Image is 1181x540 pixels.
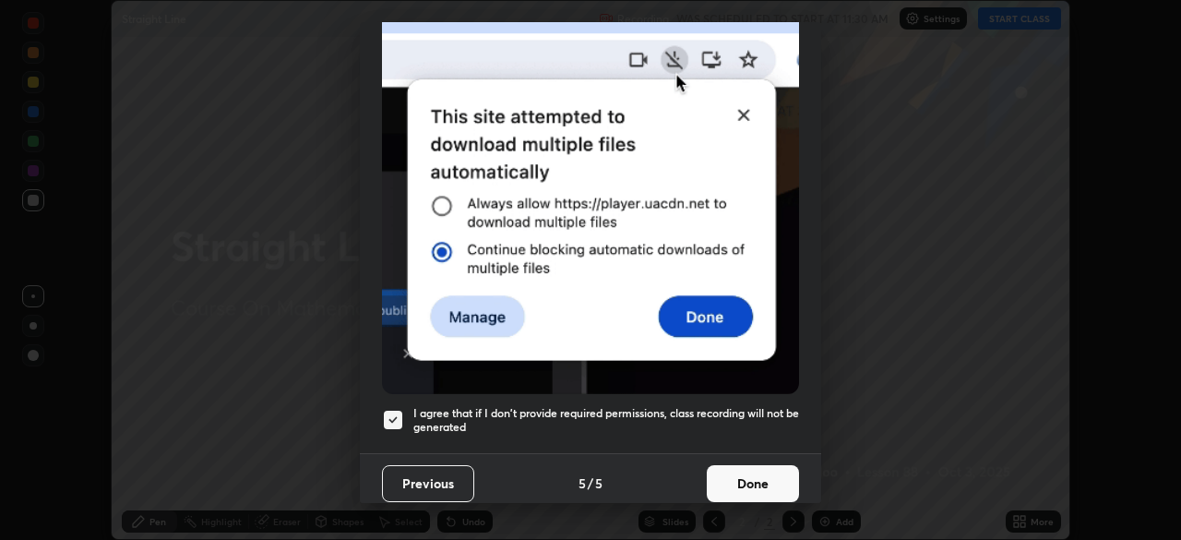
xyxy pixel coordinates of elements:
[382,465,474,502] button: Previous
[579,474,586,493] h4: 5
[707,465,799,502] button: Done
[413,406,799,435] h5: I agree that if I don't provide required permissions, class recording will not be generated
[588,474,593,493] h4: /
[595,474,602,493] h4: 5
